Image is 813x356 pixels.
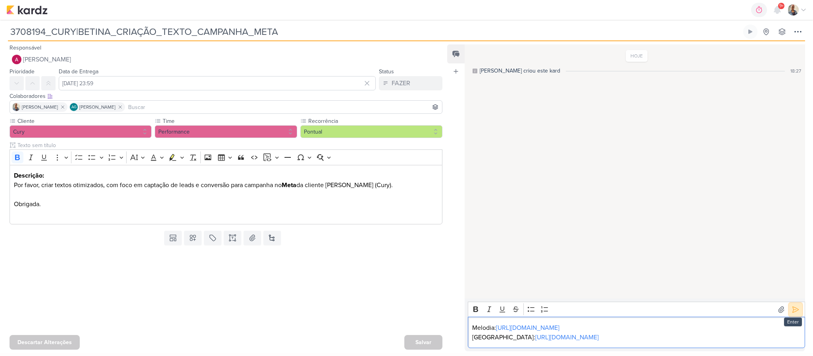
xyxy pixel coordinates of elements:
a: [URL][DOMAIN_NAME] [496,324,559,332]
button: FAZER [379,76,442,90]
a: [URL][DOMAIN_NAME] [535,333,599,341]
div: Editor editing area: main [10,165,442,225]
div: [PERSON_NAME] criou este kard [480,67,560,75]
div: Editor editing area: main [468,317,805,348]
span: [PERSON_NAME] [23,55,71,64]
div: Enter [784,318,802,326]
span: [PERSON_NAME] [22,103,58,111]
img: kardz.app [6,5,48,15]
div: Editor toolbar [468,302,805,317]
img: Iara Santos [12,103,20,111]
label: Data de Entrega [59,68,98,75]
p: Por favor, criar textos otimizados, com foco em captação de leads e conversão para campanha no da... [14,171,438,209]
button: Pontual [300,125,442,138]
p: Melodia: [472,323,801,333]
label: Prioridade [10,68,35,75]
input: Select a date [59,76,376,90]
button: [PERSON_NAME] [10,52,442,67]
input: Buscar [127,102,440,112]
span: [PERSON_NAME] [79,103,115,111]
label: Status [379,68,394,75]
p: AG [71,105,77,109]
strong: Meta [282,181,296,189]
button: Cury [10,125,152,138]
div: FAZER [392,78,410,88]
img: Iara Santos [788,4,799,15]
img: Alessandra Gomes [12,55,21,64]
div: Colaboradores [10,92,442,100]
div: Editor toolbar [10,149,442,165]
label: Responsável [10,44,41,51]
div: 18:27 [790,67,801,75]
div: Aline Gimenez Graciano [70,103,78,111]
p: [GEOGRAPHIC_DATA]: [472,333,801,342]
span: 9+ [779,3,784,9]
label: Time [162,117,297,125]
div: Ligar relógio [747,29,753,35]
strong: Descrição: [14,172,44,180]
label: Recorrência [308,117,442,125]
label: Cliente [17,117,152,125]
button: Performance [155,125,297,138]
input: Texto sem título [16,141,442,149]
input: Kard Sem Título [8,25,742,39]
